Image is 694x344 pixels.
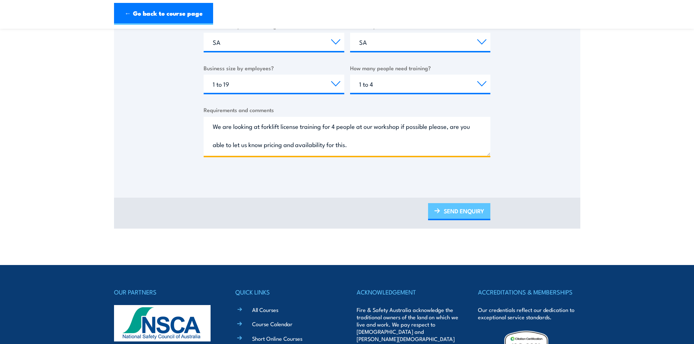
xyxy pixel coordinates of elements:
[357,287,459,297] h4: ACKNOWLEDGEMENT
[204,64,344,72] label: Business size by employees?
[114,305,211,341] img: nsca-logo-footer
[350,64,491,72] label: How many people need training?
[478,306,580,321] p: Our credentials reflect our dedication to exceptional service standards.
[114,287,216,297] h4: OUR PARTNERS
[428,203,490,220] a: SEND ENQUIRY
[252,335,302,342] a: Short Online Courses
[114,3,213,25] a: ← Go back to course page
[252,306,278,313] a: All Courses
[235,287,337,297] h4: QUICK LINKS
[204,106,490,114] label: Requirements and comments
[252,320,293,328] a: Course Calendar
[478,287,580,297] h4: ACCREDITATIONS & MEMBERSHIPS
